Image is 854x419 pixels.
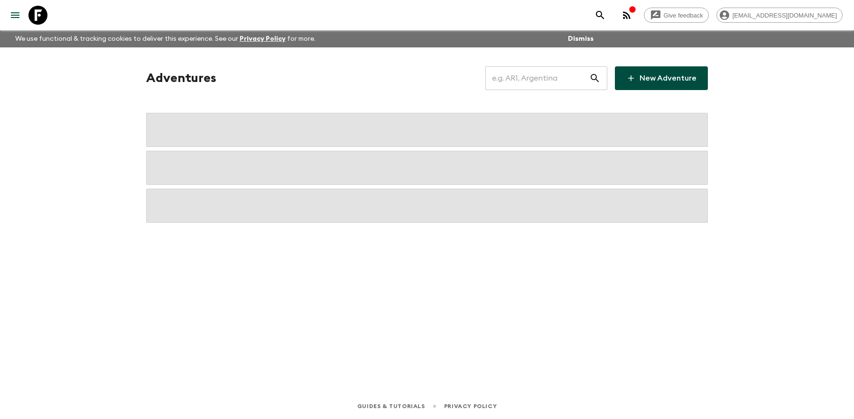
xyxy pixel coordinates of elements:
a: Privacy Policy [444,401,497,411]
p: We use functional & tracking cookies to deliver this experience. See our for more. [11,30,319,47]
h1: Adventures [146,69,216,88]
input: e.g. AR1, Argentina [485,65,589,91]
button: Dismiss [566,32,596,46]
button: search adventures [591,6,610,25]
a: Give feedback [644,8,709,23]
a: New Adventure [615,66,708,90]
span: Give feedback [659,12,708,19]
a: Privacy Policy [240,36,286,42]
button: menu [6,6,25,25]
a: Guides & Tutorials [357,401,425,411]
div: [EMAIL_ADDRESS][DOMAIN_NAME] [716,8,843,23]
span: [EMAIL_ADDRESS][DOMAIN_NAME] [727,12,842,19]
